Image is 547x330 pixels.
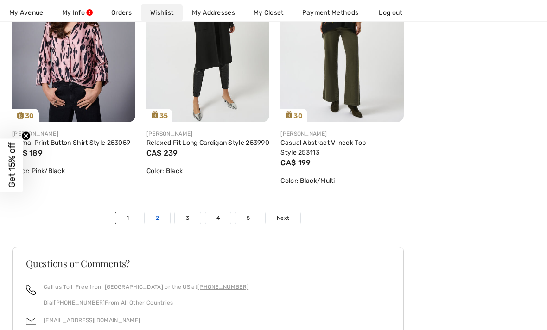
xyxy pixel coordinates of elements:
a: My Addresses [183,4,244,21]
a: Casual Abstract V-neck Top Style 253113 [280,139,366,156]
a: Wishlist [141,4,183,21]
div: Color: Black/Multi [280,176,404,186]
a: 4 [205,212,231,224]
span: CA$ 189 [12,149,43,157]
a: Orders [102,4,141,21]
span: My Avenue [9,8,44,18]
a: Relaxed Fit Long Cardigan Style 253990 [146,139,269,147]
img: call [26,285,36,295]
div: [PERSON_NAME] [280,130,404,138]
h3: Questions or Comments? [26,259,390,268]
p: Call us Toll-Free from [GEOGRAPHIC_DATA] or the US at [44,283,248,291]
div: [PERSON_NAME] [12,130,135,138]
a: Animal Print Button Shirt Style 253059 [12,139,130,147]
a: My Closet [244,4,293,21]
button: Close teaser [21,131,31,140]
a: Log out [369,4,420,21]
a: [PHONE_NUMBER] [197,284,248,290]
div: Color: Black [146,166,270,176]
span: CA$ 199 [280,158,311,167]
div: Color: Pink/Black [12,166,135,176]
a: Payment Methods [293,4,368,21]
a: 3 [175,212,200,224]
a: 1 [115,212,140,224]
p: Dial From All Other Countries [44,299,248,307]
a: [PHONE_NUMBER] [54,299,105,306]
span: Get 15% off [6,143,17,188]
div: [PERSON_NAME] [146,130,270,138]
img: email [26,316,36,326]
span: CA$ 239 [146,149,178,157]
a: My Info [53,4,102,21]
a: [EMAIL_ADDRESS][DOMAIN_NAME] [44,317,140,324]
span: Next [277,214,289,222]
a: 5 [235,212,261,224]
nav: Page navigation [12,212,404,224]
a: 2 [145,212,170,224]
a: Next [266,212,300,224]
